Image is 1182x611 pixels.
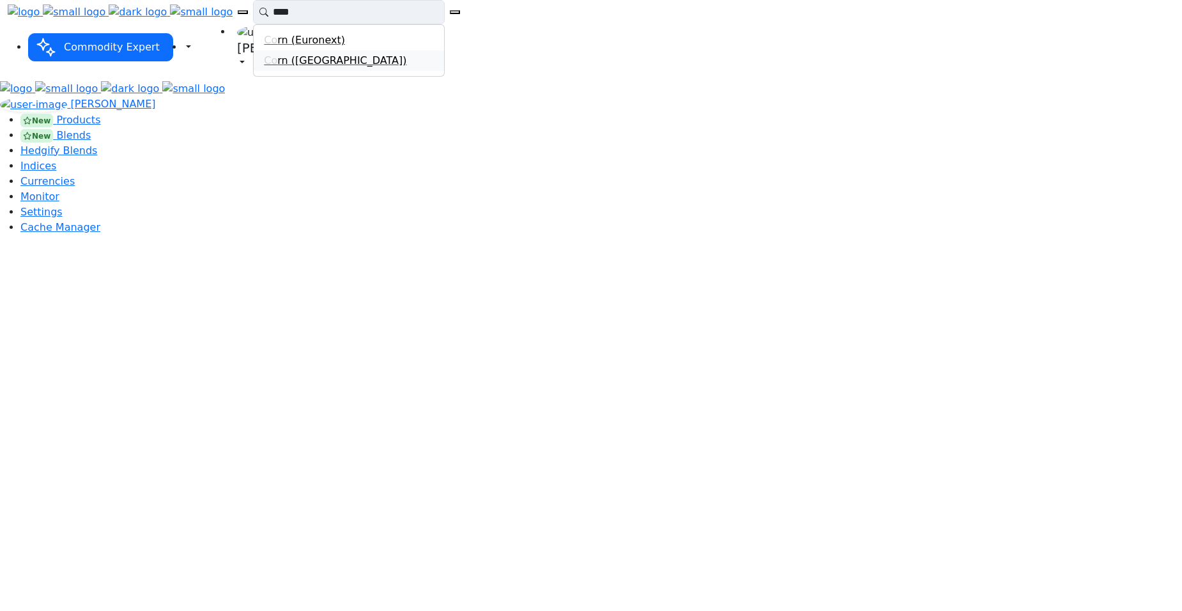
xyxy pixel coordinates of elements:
[170,4,233,20] img: small logo
[56,114,100,126] span: Products
[264,33,434,48] a: Co rn (Euronext)
[232,24,348,71] a: user-image [PERSON_NAME]
[109,6,233,18] a: dark logo small logo
[20,206,63,218] a: Settings
[28,41,173,53] a: Commodity Expert
[237,25,304,40] img: user-image
[20,190,59,203] a: Monitor
[20,129,53,142] div: New
[277,53,406,68] span: rn ([GEOGRAPHIC_DATA])
[20,114,53,127] div: New
[20,114,100,126] a: New Products
[109,4,167,20] img: dark logo
[28,33,173,61] button: Commodity Expert
[35,81,98,97] img: small logo
[20,175,75,187] a: Currencies
[56,129,91,141] span: Blends
[20,144,97,157] a: Hedgify Blends
[71,98,156,110] span: [PERSON_NAME]
[59,36,165,58] span: Commodity Expert
[20,129,91,141] a: New Blends
[20,160,56,172] a: Indices
[8,6,109,18] a: logo small logo
[101,81,159,97] img: dark logo
[43,4,105,20] img: small logo
[101,82,225,95] a: dark logo small logo
[277,33,345,48] span: rn (Euronext)
[20,221,100,233] a: Cache Manager
[264,53,277,68] span: Co
[264,53,434,68] a: Co rn ([GEOGRAPHIC_DATA])
[162,81,225,97] img: small logo
[264,33,277,48] span: Co
[237,40,343,56] h5: [PERSON_NAME]
[8,4,40,20] img: logo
